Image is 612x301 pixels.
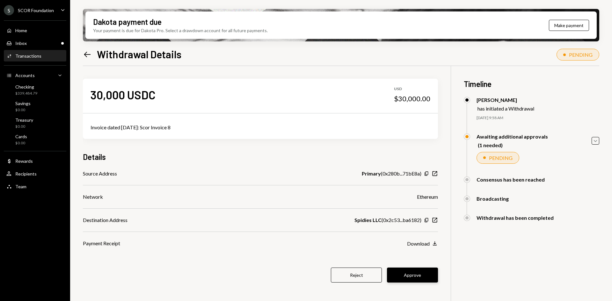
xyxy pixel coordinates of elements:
div: Consensus has been reached [477,176,545,183]
div: Ethereum [417,193,438,201]
button: Make payment [549,20,589,31]
b: Primary [362,170,381,177]
b: Spidies LLC [354,216,382,224]
div: Payment Receipt [83,240,120,247]
button: Download [407,240,438,247]
button: Reject [331,268,382,283]
div: $0.00 [15,124,33,129]
div: Your payment is due for Dakota Pro. Select a drawdown account for all future payments. [93,27,268,34]
div: Inbox [15,40,27,46]
div: PENDING [569,52,593,58]
div: Download [407,240,430,247]
div: [PERSON_NAME] [477,97,534,103]
div: Withdrawal has been completed [477,215,554,221]
div: USD [394,86,430,92]
div: Accounts [15,73,35,78]
div: Treasury [15,117,33,123]
div: $0.00 [15,140,27,146]
div: ( 0x280b...71bE8a ) [362,170,421,177]
a: Cards$0.00 [4,132,66,147]
h1: Withdrawal Details [97,48,181,61]
div: has initiated a Withdrawal [477,105,534,111]
div: Recipients [15,171,37,176]
div: S [4,5,14,15]
div: Dakota payment due [93,17,162,27]
a: Team [4,181,66,192]
a: Treasury$0.00 [4,115,66,131]
div: $339,484.79 [15,91,37,96]
a: Rewards [4,155,66,167]
div: Rewards [15,158,33,164]
a: Accounts [4,69,66,81]
div: Invoice dated [DATE]: Scor Invoice 8 [91,124,430,131]
button: Approve [387,268,438,283]
div: Awaiting additional approvals [477,133,548,140]
div: Cards [15,134,27,139]
div: Home [15,28,27,33]
div: Transactions [15,53,41,59]
a: Inbox [4,37,66,49]
div: Savings [15,101,31,106]
div: PENDING [489,155,513,161]
div: Checking [15,84,37,90]
a: Checking$339,484.79 [4,82,66,97]
div: SCOR Foundation [18,8,54,13]
div: Destination Address [83,216,127,224]
div: Team [15,184,26,189]
div: [DATE] 9:58 AM [477,115,599,121]
div: Source Address [83,170,117,177]
div: Broadcasting [477,196,509,202]
h3: Timeline [464,79,599,89]
div: ( 0x2c53...ba6182 ) [354,216,421,224]
div: Network [83,193,103,201]
div: $30,000.00 [394,94,430,103]
a: Savings$0.00 [4,99,66,114]
div: $0.00 [15,107,31,113]
h3: Details [83,152,106,162]
a: Transactions [4,50,66,61]
a: Recipients [4,168,66,179]
a: Home [4,25,66,36]
div: 30,000 USDC [91,88,156,102]
div: (1 needed) [478,142,548,148]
